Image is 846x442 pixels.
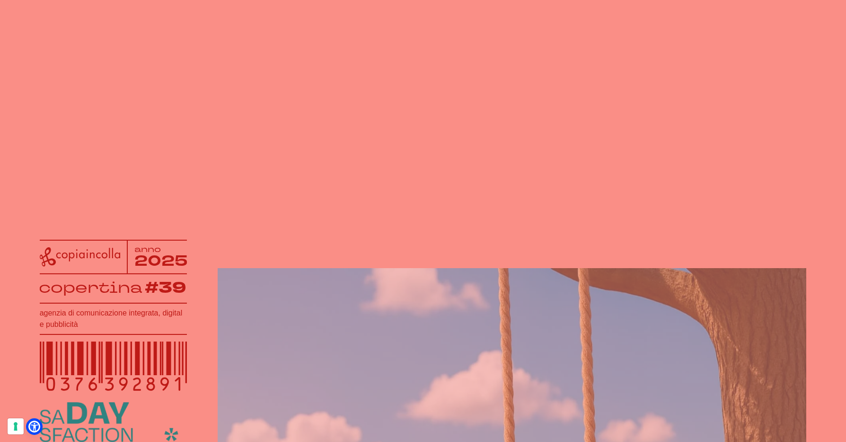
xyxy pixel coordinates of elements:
[134,244,161,254] tspan: anno
[134,251,187,271] tspan: 2025
[28,421,40,433] a: Open Accessibility Menu
[145,277,186,299] tspan: #39
[39,277,142,298] tspan: copertina
[40,307,187,330] h1: agenzia di comunicazione integrata, digital e pubblicità
[8,418,24,434] button: Le tue preferenze relative al consenso per le tecnologie di tracciamento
